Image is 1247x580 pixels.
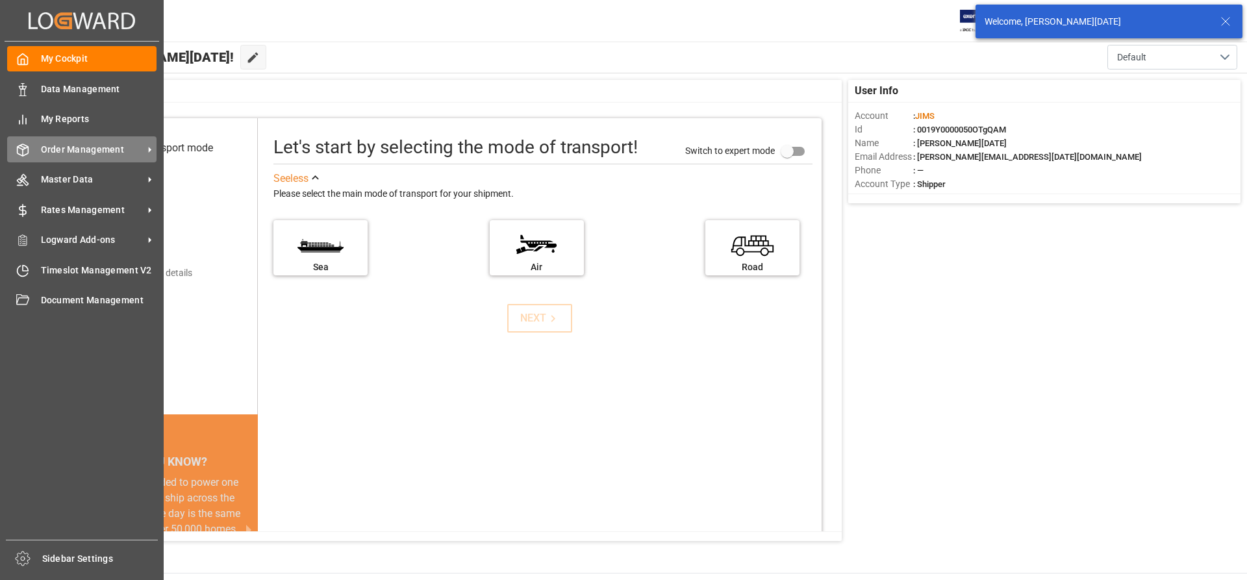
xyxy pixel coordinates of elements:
span: JIMS [915,111,935,121]
div: Sea [280,260,361,274]
div: Let's start by selecting the mode of transport! [273,134,638,161]
span: Default [1117,51,1146,64]
span: : [PERSON_NAME][DATE] [913,138,1007,148]
span: Id [855,123,913,136]
span: Account Type [855,177,913,191]
span: : 0019Y0000050OTgQAM [913,125,1006,134]
span: : — [913,166,924,175]
img: Exertis%20JAM%20-%20Email%20Logo.jpg_1722504956.jpg [960,10,1005,32]
div: Please select the main mode of transport for your shipment. [273,186,812,202]
a: My Reports [7,107,157,132]
span: User Info [855,83,898,99]
span: Name [855,136,913,150]
span: Sidebar Settings [42,552,158,566]
span: Data Management [41,82,157,96]
a: Timeslot Management V2 [7,257,157,283]
span: My Reports [41,112,157,126]
button: open menu [1107,45,1237,69]
span: Document Management [41,294,157,307]
div: DID YOU KNOW? [70,448,258,475]
a: Data Management [7,76,157,101]
span: Master Data [41,173,144,186]
span: : Shipper [913,179,946,189]
div: Road [712,260,793,274]
div: See less [273,171,309,186]
span: Switch to expert mode [685,145,775,155]
span: : [PERSON_NAME][EMAIL_ADDRESS][DATE][DOMAIN_NAME] [913,152,1142,162]
span: Timeslot Management V2 [41,264,157,277]
span: Phone [855,164,913,177]
div: Welcome, [PERSON_NAME][DATE] [985,15,1208,29]
span: My Cockpit [41,52,157,66]
div: NEXT [520,310,560,326]
span: Rates Management [41,203,144,217]
a: Document Management [7,288,157,313]
div: Air [496,260,577,274]
span: Order Management [41,143,144,157]
button: NEXT [507,304,572,333]
span: Email Address [855,150,913,164]
span: Hello [PERSON_NAME][DATE]! [54,45,234,69]
span: Account [855,109,913,123]
span: : [913,111,935,121]
div: The energy needed to power one large container ship across the ocean in a single day is the same ... [86,475,242,568]
a: My Cockpit [7,46,157,71]
span: Logward Add-ons [41,233,144,247]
